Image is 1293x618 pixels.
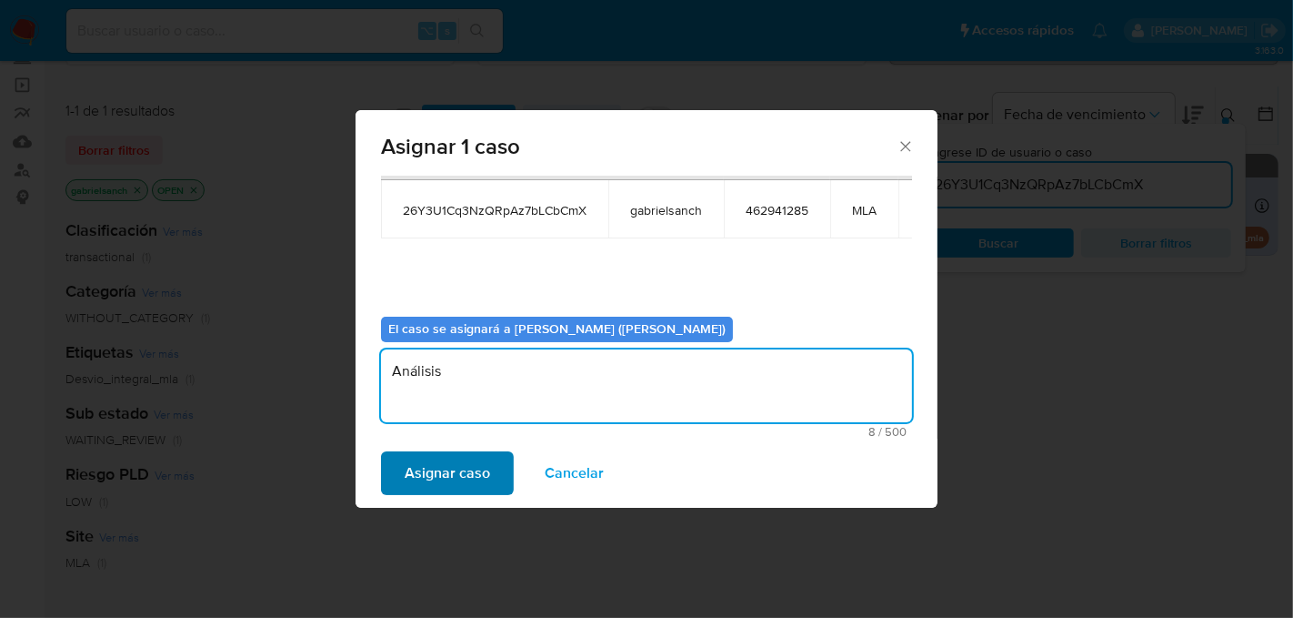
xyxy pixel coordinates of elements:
b: El caso se asignará a [PERSON_NAME] ([PERSON_NAME]) [388,319,726,338]
button: Cancelar [521,451,627,495]
span: gabrielsanch [630,202,702,218]
span: Asignar 1 caso [381,136,897,157]
textarea: Análisis [381,350,912,422]
span: Asignar caso [405,453,490,493]
span: Máximo 500 caracteres [386,426,907,438]
button: Asignar caso [381,451,514,495]
span: 26Y3U1Cq3NzQRpAz7bLCbCmX [403,202,586,218]
button: Cerrar ventana [897,137,913,154]
span: 462941285 [746,202,808,218]
span: Cancelar [545,453,604,493]
div: assign-modal [356,110,937,508]
span: MLA [852,202,877,218]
